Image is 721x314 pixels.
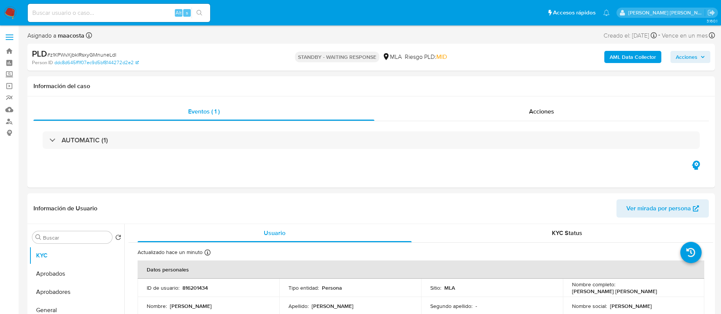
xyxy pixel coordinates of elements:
[610,51,656,63] b: AML Data Collector
[707,9,715,17] a: Salir
[430,303,472,309] p: Segundo apellido :
[147,303,167,309] p: Nombre :
[322,284,342,291] p: Persona
[603,9,610,16] a: Notificaciones
[182,284,208,291] p: 816201434
[610,303,652,309] p: [PERSON_NAME]
[27,32,84,40] span: Asignado a
[288,303,309,309] p: Apellido :
[43,131,700,149] div: AUTOMATIC (1)
[43,234,109,241] input: Buscar
[382,53,402,61] div: MLA
[662,32,708,40] span: Vence en un mes
[572,303,607,309] p: Nombre social :
[264,229,285,237] span: Usuario
[32,47,47,60] b: PLD
[32,59,53,66] b: Person ID
[33,205,97,212] h1: Información de Usuario
[658,30,660,41] span: -
[676,51,697,63] span: Acciones
[192,8,207,18] button: search-icon
[529,107,554,116] span: Acciones
[33,82,709,90] h1: Información del caso
[29,265,124,283] button: Aprobados
[56,31,84,40] b: maacosta
[628,9,705,16] p: maria.acosta@mercadolibre.com
[572,281,615,288] p: Nombre completo :
[295,52,379,62] p: STANDBY - WAITING RESPONSE
[604,51,661,63] button: AML Data Collector
[115,234,121,243] button: Volver al orden por defecto
[186,9,188,16] span: s
[29,283,124,301] button: Aprobadores
[47,51,116,58] span: # z1KPWvXjbkIRsxyGMnuneLdI
[176,9,182,16] span: Alt
[29,246,124,265] button: KYC
[147,284,179,291] p: ID de usuario :
[552,229,582,237] span: KYC Status
[28,8,210,18] input: Buscar usuario o caso...
[430,284,441,291] p: Sitio :
[35,234,41,240] button: Buscar
[626,199,691,218] span: Ver mirada por persona
[553,9,596,17] span: Accesos rápidos
[670,51,710,63] button: Acciones
[288,284,319,291] p: Tipo entidad :
[170,303,212,309] p: [PERSON_NAME]
[312,303,353,309] p: [PERSON_NAME]
[138,260,704,279] th: Datos personales
[475,303,477,309] p: -
[436,52,447,61] span: MID
[188,107,220,116] span: Eventos ( 1 )
[405,53,447,61] span: Riesgo PLD:
[62,136,108,144] h3: AUTOMATIC (1)
[572,288,657,295] p: [PERSON_NAME] [PERSON_NAME]
[54,59,139,66] a: ddc8d645ff1f07ec9d5bf8144272d2e2
[138,249,203,256] p: Actualizado hace un minuto
[604,30,657,41] div: Creado el: [DATE]
[444,284,455,291] p: MLA
[616,199,709,218] button: Ver mirada por persona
